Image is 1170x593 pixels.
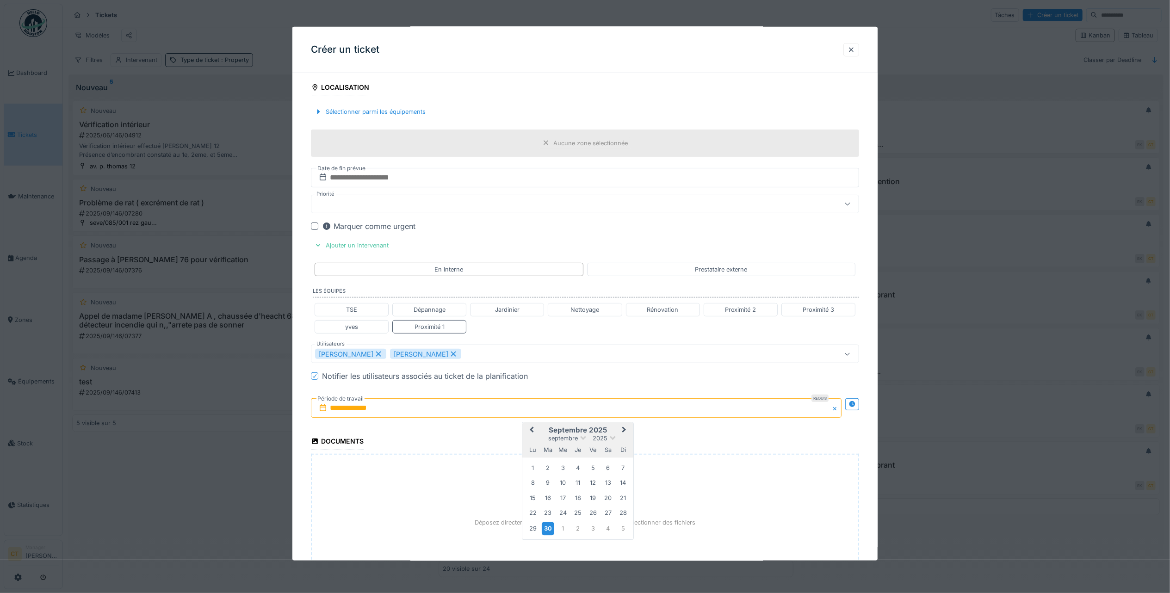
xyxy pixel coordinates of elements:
[553,138,628,147] div: Aucune zone sélectionnée
[570,305,599,314] div: Nettoyage
[587,462,599,474] div: Choose vendredi 5 septembre 2025
[475,518,695,527] p: Déposez directement des fichiers ici, ou cliquez pour sélectionner des fichiers
[495,305,520,314] div: Jardinier
[647,305,679,314] div: Rénovation
[587,444,599,456] div: vendredi
[414,305,446,314] div: Dépannage
[548,435,578,442] span: septembre
[557,507,569,519] div: Choose mercredi 24 septembre 2025
[542,492,554,504] div: Choose mardi 16 septembre 2025
[311,434,364,450] div: Documents
[434,265,463,274] div: En interne
[526,522,539,535] div: Choose lundi 29 septembre 2025
[313,287,859,297] label: Les équipes
[345,322,358,331] div: yves
[311,105,429,118] div: Sélectionner parmi les équipements
[602,522,614,535] div: Choose samedi 4 octobre 2025
[811,395,829,402] div: Requis
[572,477,584,489] div: Choose jeudi 11 septembre 2025
[311,239,392,252] div: Ajouter un intervenant
[602,462,614,474] div: Choose samedi 6 septembre 2025
[322,371,528,382] div: Notifier les utilisateurs associés au ticket de la planification
[617,492,629,504] div: Choose dimanche 21 septembre 2025
[618,423,632,438] button: Next Month
[572,492,584,504] div: Choose jeudi 18 septembre 2025
[557,492,569,504] div: Choose mercredi 17 septembre 2025
[315,340,347,348] label: Utilisateurs
[587,477,599,489] div: Choose vendredi 12 septembre 2025
[572,507,584,519] div: Choose jeudi 25 septembre 2025
[522,426,633,434] h2: septembre 2025
[315,190,336,198] label: Priorité
[602,507,614,519] div: Choose samedi 27 septembre 2025
[617,507,629,519] div: Choose dimanche 28 septembre 2025
[542,477,554,489] div: Choose mardi 9 septembre 2025
[526,477,539,489] div: Choose lundi 8 septembre 2025
[593,435,607,442] span: 2025
[346,305,357,314] div: TSE
[602,477,614,489] div: Choose samedi 13 septembre 2025
[831,398,842,418] button: Close
[557,522,569,535] div: Choose mercredi 1 octobre 2025
[316,163,366,173] label: Date de fin prévue
[557,477,569,489] div: Choose mercredi 10 septembre 2025
[572,444,584,456] div: jeudi
[725,305,756,314] div: Proximité 2
[542,507,554,519] div: Choose mardi 23 septembre 2025
[542,444,554,456] div: mardi
[526,460,631,536] div: Month septembre, 2025
[311,80,369,96] div: Localisation
[315,349,386,359] div: [PERSON_NAME]
[526,462,539,474] div: Choose lundi 1 septembre 2025
[557,462,569,474] div: Choose mercredi 3 septembre 2025
[415,322,445,331] div: Proximité 1
[587,507,599,519] div: Choose vendredi 26 septembre 2025
[322,221,415,232] div: Marquer comme urgent
[542,522,554,535] div: Choose mardi 30 septembre 2025
[523,423,538,438] button: Previous Month
[557,444,569,456] div: mercredi
[316,394,365,404] label: Période de travail
[587,492,599,504] div: Choose vendredi 19 septembre 2025
[587,522,599,535] div: Choose vendredi 3 octobre 2025
[526,444,539,456] div: lundi
[617,444,629,456] div: dimanche
[526,492,539,504] div: Choose lundi 15 septembre 2025
[602,444,614,456] div: samedi
[617,462,629,474] div: Choose dimanche 7 septembre 2025
[602,492,614,504] div: Choose samedi 20 septembre 2025
[617,522,629,535] div: Choose dimanche 5 octobre 2025
[695,265,747,274] div: Prestataire externe
[572,522,584,535] div: Choose jeudi 2 octobre 2025
[617,477,629,489] div: Choose dimanche 14 septembre 2025
[390,349,461,359] div: [PERSON_NAME]
[803,305,834,314] div: Proximité 3
[542,462,554,474] div: Choose mardi 2 septembre 2025
[572,462,584,474] div: Choose jeudi 4 septembre 2025
[526,507,539,519] div: Choose lundi 22 septembre 2025
[311,44,379,56] h3: Créer un ticket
